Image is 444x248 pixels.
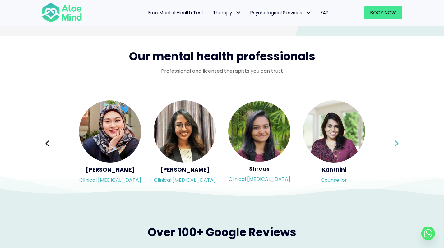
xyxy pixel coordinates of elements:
[250,9,311,16] span: Psychological Services
[154,100,216,187] a: <h5>Anita</h5><p>Clinical Psychologist</p> [PERSON_NAME]Clinical [MEDICAL_DATA]
[208,6,246,19] a: TherapyTherapy: submenu
[316,6,333,19] a: EAP
[228,100,290,187] div: Slide 5 of 3
[303,100,365,187] a: <h5>Kanthini</h5><p>Counsellor</p> KanthiniCounsellor
[228,101,290,162] img: <h5>Shreas</h5><p>Clinical Psychologist</p>
[213,9,241,16] span: Therapy
[79,100,141,163] img: <h5>Yasmin</h5><p>Clinical Psychologist</p>
[234,8,243,17] span: Therapy: submenu
[364,6,402,19] a: Book Now
[304,8,313,17] span: Psychological Services: submenu
[154,166,216,173] h5: [PERSON_NAME]
[370,9,396,16] span: Book Now
[303,166,365,173] h5: Kanthini
[303,100,365,163] img: <h5>Kanthini</h5><p>Counsellor</p>
[321,9,329,16] span: EAP
[246,6,316,19] a: Psychological ServicesPsychological Services: submenu
[228,101,290,186] a: <h5>Shreas</h5><p>Clinical Psychologist</p> ShreasClinical [MEDICAL_DATA]
[79,100,141,187] a: <h5>Yasmin</h5><p>Clinical Psychologist</p> [PERSON_NAME]Clinical [MEDICAL_DATA]
[154,100,216,163] img: <h5>Anita</h5><p>Clinical Psychologist</p>
[144,6,208,19] a: Free Mental Health Test
[129,48,315,64] span: Our mental health professionals
[421,227,435,240] a: Whatsapp
[303,100,365,187] div: Slide 6 of 3
[148,9,204,16] span: Free Mental Health Test
[90,6,333,19] nav: Menu
[42,2,82,23] img: Aloe mind Logo
[79,166,141,173] h5: [PERSON_NAME]
[42,67,402,75] p: Professional and licensed therapists you can trust
[79,100,141,187] div: Slide 3 of 3
[228,165,290,172] h5: Shreas
[154,100,216,187] div: Slide 4 of 3
[148,224,296,240] span: Over 100+ Google Reviews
